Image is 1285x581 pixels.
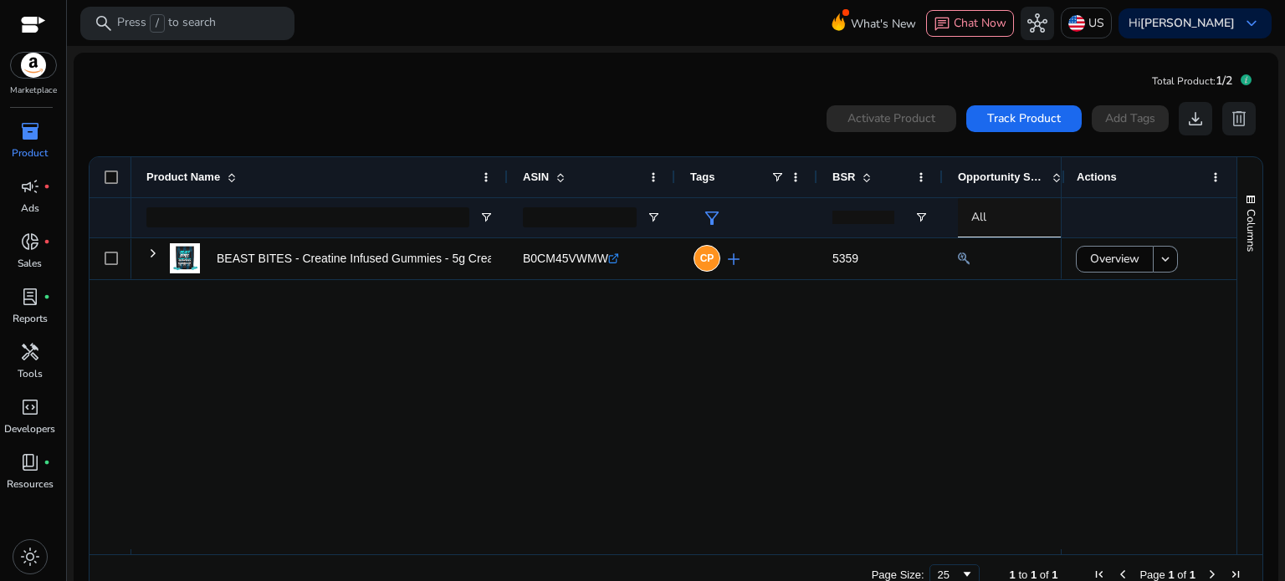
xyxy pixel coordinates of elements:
[1077,171,1117,183] span: Actions
[21,201,39,216] p: Ads
[4,421,55,436] p: Developers
[11,53,56,78] img: amazon.svg
[1116,568,1129,581] div: Previous Page
[1018,568,1027,581] span: to
[647,211,660,224] button: Open Filter Menu
[1088,8,1104,38] p: US
[832,252,858,265] span: 5359
[20,232,40,252] span: donut_small
[1031,568,1037,581] span: 1
[987,110,1061,127] span: Track Product
[938,568,960,581] div: 25
[44,459,50,466] span: fiber_manual_record
[146,207,469,227] input: Product Name Filter Input
[1010,568,1016,581] span: 1
[44,238,50,245] span: fiber_manual_record
[217,242,575,276] p: BEAST BITES - Creatine Infused Gummies - 5g Creapure Creatine...
[1129,18,1235,29] p: Hi
[1185,109,1206,129] span: download
[20,342,40,362] span: handyman
[20,287,40,307] span: lab_profile
[12,145,48,161] p: Product
[1068,15,1085,32] img: us.svg
[7,477,54,492] p: Resources
[966,105,1082,132] button: Track Product
[971,209,986,225] span: All
[690,171,714,183] span: Tags
[20,397,40,417] span: code_blocks
[832,171,855,183] span: BSR
[724,249,744,269] span: add
[1090,242,1139,276] span: Overview
[20,176,40,196] span: campaign
[914,211,928,224] button: Open Filter Menu
[1241,13,1262,33] span: keyboard_arrow_down
[1152,74,1216,88] span: Total Product:
[523,207,637,227] input: ASIN Filter Input
[117,14,216,33] p: Press to search
[926,10,1014,37] button: chatChat Now
[150,14,165,33] span: /
[851,9,916,38] span: What's New
[934,16,950,33] span: chat
[1052,568,1057,581] span: 1
[1179,102,1212,135] button: download
[1093,568,1106,581] div: First Page
[18,366,43,381] p: Tools
[702,208,722,228] span: filter_alt
[1027,13,1047,33] span: hub
[1243,209,1258,252] span: Columns
[1021,7,1054,40] button: hub
[94,13,114,33] span: search
[44,183,50,190] span: fiber_manual_record
[170,243,200,273] img: 71HWUpGf8qL.jpg
[20,547,40,567] span: light_mode
[1216,73,1232,89] span: 1/2
[700,253,714,263] span: CP
[10,84,57,97] p: Marketplace
[523,171,549,183] span: ASIN
[44,293,50,300] span: fiber_manual_record
[1158,252,1173,267] mat-icon: keyboard_arrow_down
[1229,568,1242,581] div: Last Page
[479,211,493,224] button: Open Filter Menu
[18,256,42,271] p: Sales
[1177,568,1186,581] span: of
[20,121,40,141] span: inventory_2
[1140,15,1235,31] b: [PERSON_NAME]
[1190,568,1195,581] span: 1
[958,171,1045,183] span: Opportunity Score
[1206,568,1219,581] div: Next Page
[1076,246,1154,273] button: Overview
[146,171,220,183] span: Product Name
[954,15,1006,31] span: Chat Now
[523,252,608,265] span: B0CM45VWMW
[1168,568,1174,581] span: 1
[1139,568,1165,581] span: Page
[872,568,924,581] div: Page Size:
[1040,568,1049,581] span: of
[20,452,40,472] span: book_4
[13,311,48,326] p: Reports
